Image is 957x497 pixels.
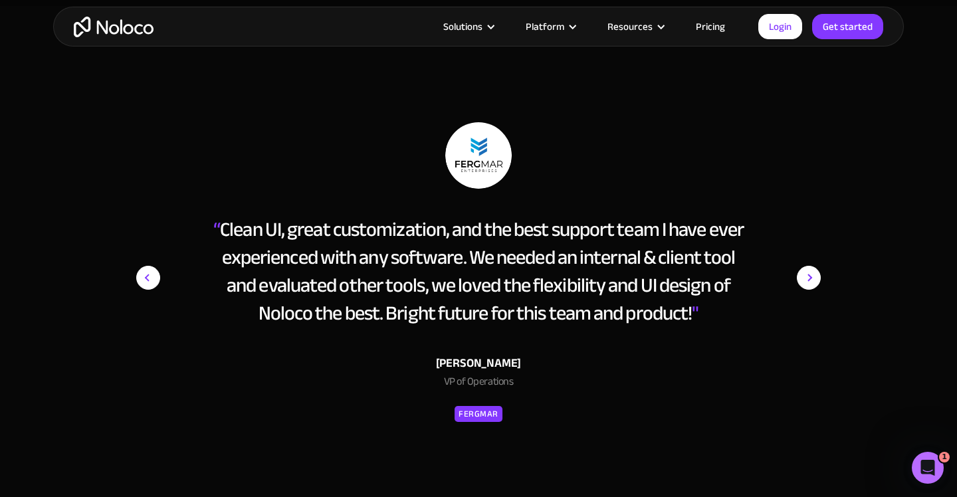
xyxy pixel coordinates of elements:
[692,294,698,332] span: "
[207,215,750,327] div: Clean UI, great customization, and the best support team I have ever experienced with any softwar...
[939,452,950,462] span: 1
[812,14,883,39] a: Get started
[213,211,220,248] span: “
[459,406,498,422] div: Fergmar
[768,122,821,480] div: next slide
[427,18,509,35] div: Solutions
[207,373,750,396] div: VP of Operations
[74,17,154,37] a: home
[509,18,591,35] div: Platform
[443,18,482,35] div: Solutions
[607,18,653,35] div: Resources
[136,122,189,480] div: previous slide
[207,353,750,373] div: [PERSON_NAME]
[136,122,821,424] div: 4 of 15
[136,122,821,480] div: carousel
[912,452,944,484] iframe: Intercom live chat
[526,18,564,35] div: Platform
[758,14,802,39] a: Login
[591,18,679,35] div: Resources
[679,18,742,35] a: Pricing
